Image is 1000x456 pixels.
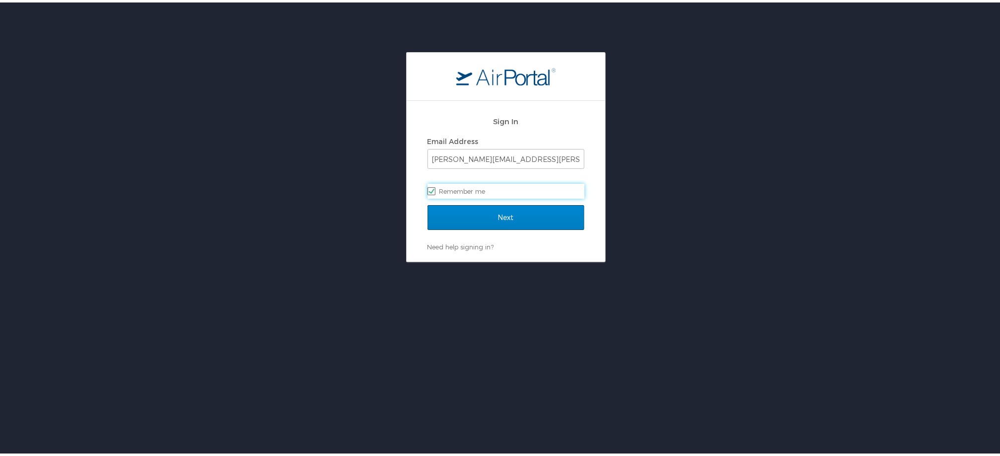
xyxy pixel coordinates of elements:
[428,135,479,143] label: Email Address
[428,240,494,248] a: Need help signing in?
[428,203,584,228] input: Next
[428,113,584,125] h2: Sign In
[456,65,556,83] img: logo
[428,181,584,196] label: Remember me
